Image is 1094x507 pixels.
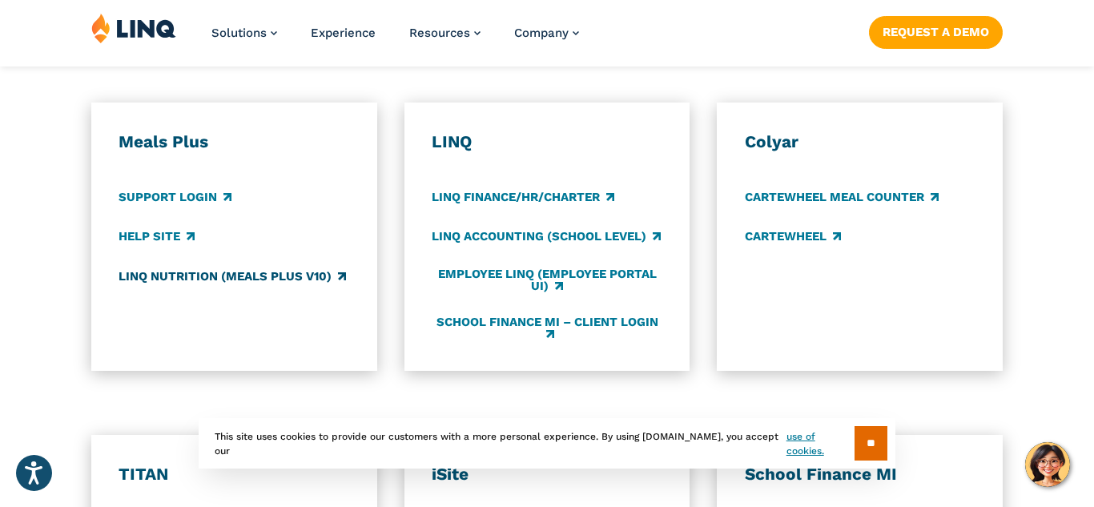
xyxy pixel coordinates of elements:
[1025,442,1070,487] button: Hello, have a question? Let’s chat.
[91,13,176,43] img: LINQ | K‑12 Software
[311,26,376,40] a: Experience
[745,189,939,207] a: CARTEWHEEL Meal Counter
[199,418,895,469] div: This site uses cookies to provide our customers with a more personal experience. By using [DOMAIN...
[119,189,231,207] a: Support Login
[514,26,569,40] span: Company
[409,26,470,40] span: Resources
[432,131,662,153] h3: LINQ
[119,131,349,153] h3: Meals Plus
[745,131,975,153] h3: Colyar
[514,26,579,40] a: Company
[869,16,1003,48] a: Request a Demo
[119,268,346,285] a: LINQ Nutrition (Meals Plus v10)
[432,316,662,342] a: School Finance MI – Client Login
[211,26,267,40] span: Solutions
[745,228,841,246] a: CARTEWHEEL
[432,228,661,246] a: LINQ Accounting (school level)
[869,13,1003,48] nav: Button Navigation
[211,26,277,40] a: Solutions
[786,429,855,458] a: use of cookies.
[211,13,579,66] nav: Primary Navigation
[432,189,614,207] a: LINQ Finance/HR/Charter
[432,268,662,294] a: Employee LINQ (Employee Portal UI)
[119,228,195,246] a: Help Site
[409,26,481,40] a: Resources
